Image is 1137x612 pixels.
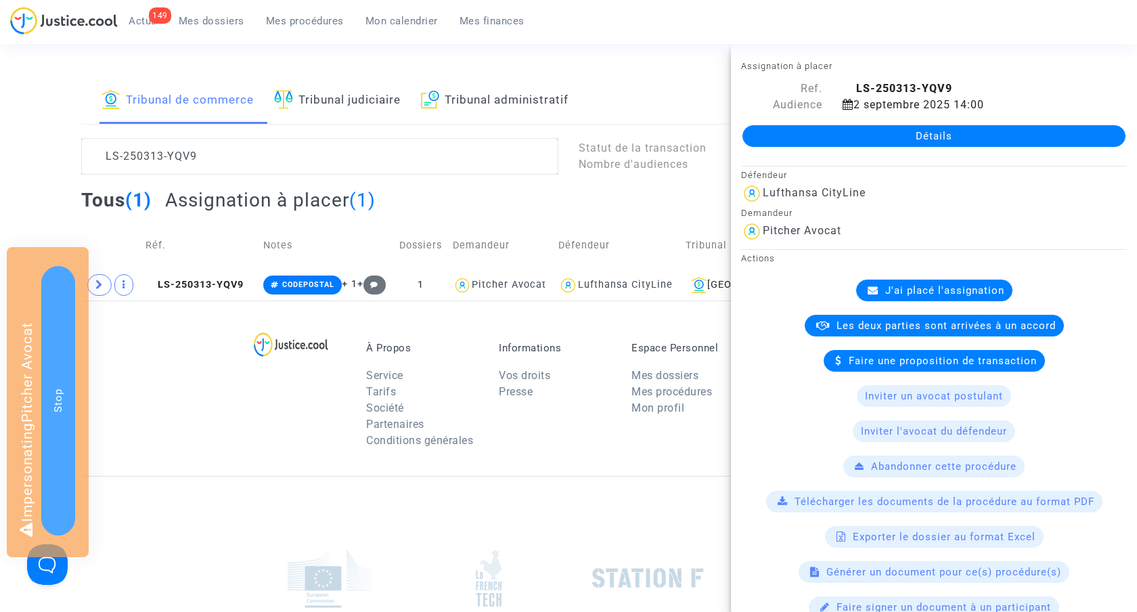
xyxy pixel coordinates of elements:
a: Détails [742,125,1125,147]
a: 149Actus [118,11,168,31]
a: Presse [499,385,533,398]
button: Stop [41,266,75,535]
div: Impersonating [7,247,89,557]
img: icon-banque.svg [102,90,120,109]
h2: Assignation à placer [165,188,376,212]
span: Les deux parties sont arrivées à un accord [837,320,1056,332]
div: Ref. [731,81,832,97]
span: (1) [349,189,376,211]
span: Mes dossiers [179,15,244,27]
span: Nombre d'audiences [579,158,688,171]
div: 2 septembre 2025 14:00 [832,97,1103,113]
td: Réf. [141,221,259,269]
td: Dossiers [394,221,447,269]
p: Espace Personnel [631,342,744,354]
a: Mes dossiers [168,11,255,31]
span: Stop [52,389,64,412]
span: Inviter un avocat postulant [865,390,1003,402]
img: icon-faciliter-sm.svg [274,90,293,109]
td: Défendeur [554,221,681,269]
div: 149 [149,7,171,24]
a: Vos droits [499,369,550,382]
p: À Propos [366,342,478,354]
span: Actus [129,15,157,27]
a: Conditions générales [366,434,473,447]
a: Tribunal judiciaire [274,78,401,124]
span: Inviter l'avocat du défendeur [861,425,1007,437]
a: Service [366,369,403,382]
a: Tribunal de commerce [102,78,254,124]
span: Mes procédures [266,15,344,27]
div: Lufthansa CityLine [763,186,866,199]
span: Générer un document pour ce(s) procédure(s) [826,566,1061,578]
img: icon-banque.svg [691,277,707,293]
td: Tribunal [681,221,820,269]
span: Télécharger les documents de la procédure au format PDF [795,496,1094,508]
span: + [357,278,386,290]
a: Mon profil [631,401,684,414]
a: Partenaires [366,418,424,431]
small: Assignation à placer [741,61,832,71]
span: Statut de la transaction [579,141,707,154]
img: europe_commision.png [288,549,372,608]
a: Mes dossiers [631,369,698,382]
div: Lufthansa CityLine [578,279,673,290]
a: Tarifs [366,385,396,398]
td: Demandeur [448,221,554,269]
td: 1 [394,269,447,301]
small: Demandeur [741,208,793,218]
span: J'ai placé l'assignation [885,284,1004,297]
img: stationf.png [592,568,704,588]
p: Informations [499,342,611,354]
a: Société [366,401,404,414]
iframe: Help Scout Beacon - Open [27,544,68,585]
img: icon-user.svg [558,276,578,295]
a: Mes finances [449,11,535,31]
a: Mes procédures [255,11,355,31]
span: Exporter le dossier au format Excel [853,531,1035,543]
td: Notes [259,221,395,269]
small: Actions [741,253,775,263]
img: french_tech.png [476,550,501,607]
div: Pitcher Avocat [763,224,841,237]
img: jc-logo.svg [10,7,118,35]
span: Abandonner cette procédure [871,460,1017,473]
a: Mes procédures [631,385,712,398]
img: icon-user.svg [741,183,763,204]
img: icon-user.svg [453,276,472,295]
span: (1) [125,189,152,211]
img: icon-user.svg [741,221,763,242]
img: logo-lg.svg [254,332,329,357]
span: + 1 [342,278,357,290]
span: Mon calendrier [365,15,438,27]
b: LS-250313-YQV9 [856,82,952,95]
div: Audience [731,97,832,113]
div: [GEOGRAPHIC_DATA] [686,277,815,293]
img: icon-archive.svg [421,90,439,109]
h2: Tous [81,188,152,212]
small: Défendeur [741,170,787,180]
span: CODEPOSTAL [282,280,334,289]
span: Faire une proposition de transaction [849,355,1037,367]
a: Mon calendrier [355,11,449,31]
div: Pitcher Avocat [472,279,546,290]
span: Mes finances [460,15,525,27]
a: Tribunal administratif [421,78,568,124]
span: LS-250313-YQV9 [146,279,244,290]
